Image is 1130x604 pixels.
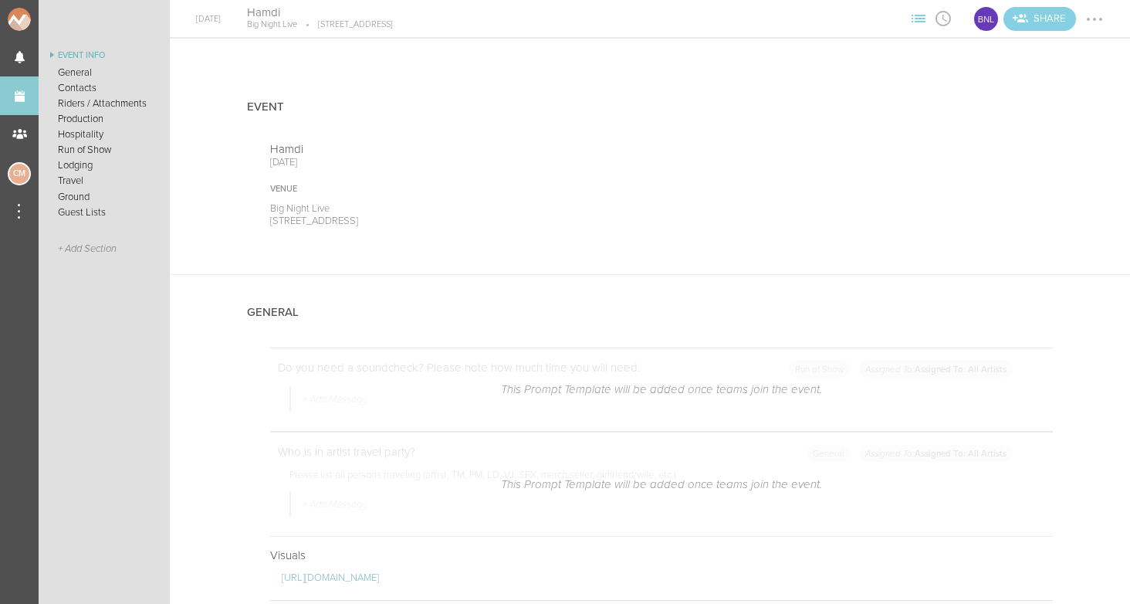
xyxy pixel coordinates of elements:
a: Guest Lists [39,205,170,220]
p: Big Night Live [270,202,628,215]
div: Share [1003,7,1076,31]
h4: Event [247,100,284,114]
a: Ground [39,189,170,205]
div: Big Night Live [973,5,1000,32]
a: Run of Show [39,142,170,158]
p: Big Night Live [247,19,297,30]
div: Charlie McGinley [8,162,31,185]
a: Lodging [39,158,170,173]
a: Invite teams to the Event [1003,7,1076,31]
p: Hamdi [270,142,628,156]
img: NOMAD [8,8,95,31]
a: Event Info [39,46,170,65]
span: View Itinerary [931,13,956,22]
a: Production [39,111,170,127]
a: [URL][DOMAIN_NAME] [282,572,379,584]
a: Contacts [39,80,170,96]
div: BNL [973,5,1000,32]
div: Venue [270,184,628,195]
p: Visuals [270,548,1053,562]
a: General [39,65,170,80]
h4: General [247,306,299,319]
a: Hospitality [39,127,170,142]
a: Riders / Attachments [39,96,170,111]
span: + Add Section [58,243,117,255]
h4: Hamdi [247,5,393,20]
p: [DATE] [270,156,628,168]
p: [STREET_ADDRESS] [297,19,393,30]
span: View Sections [906,13,931,22]
a: Travel [39,173,170,188]
p: [STREET_ADDRESS] [270,215,628,227]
